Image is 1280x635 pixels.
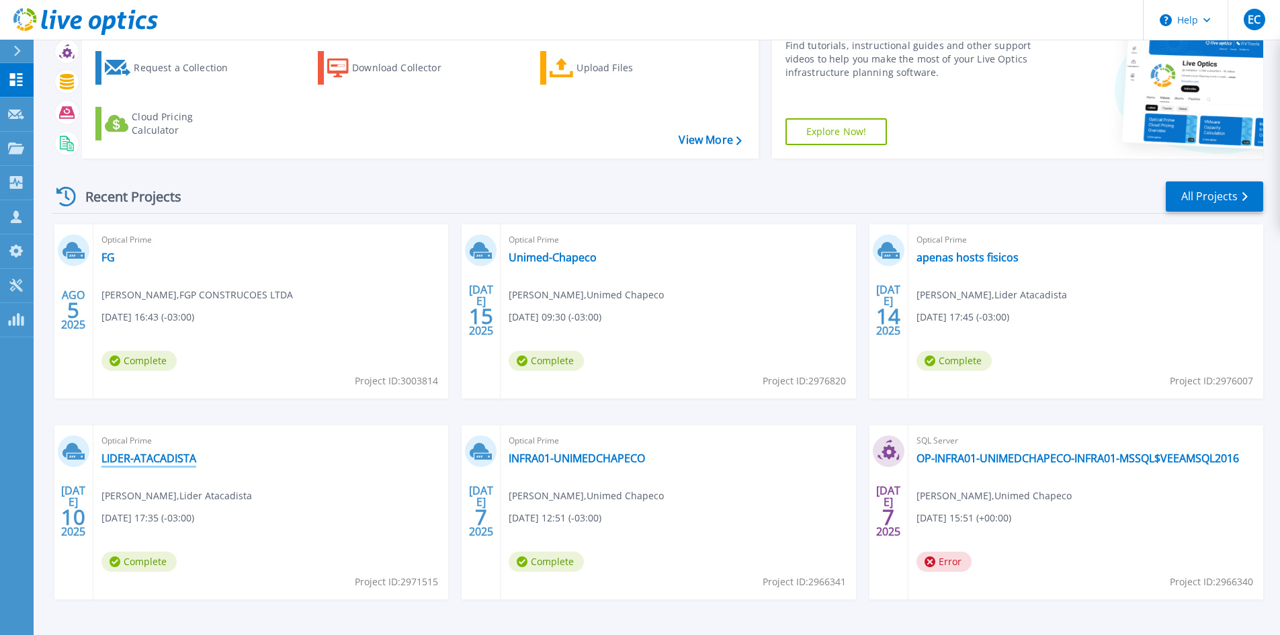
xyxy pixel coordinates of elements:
[763,575,846,589] span: Project ID: 2966341
[916,489,1072,503] span: [PERSON_NAME] , Unimed Chapeco
[60,486,86,536] div: [DATE] 2025
[509,552,584,572] span: Complete
[468,286,494,335] div: [DATE] 2025
[876,310,900,322] span: 14
[1170,374,1253,388] span: Project ID: 2976007
[355,374,438,388] span: Project ID: 3003814
[509,433,847,448] span: Optical Prime
[509,288,664,302] span: [PERSON_NAME] , Unimed Chapeco
[101,232,440,247] span: Optical Prime
[876,286,901,335] div: [DATE] 2025
[101,552,177,572] span: Complete
[509,452,645,465] a: INFRA01-UNIMEDCHAPECO
[876,486,901,536] div: [DATE] 2025
[318,51,468,85] a: Download Collector
[916,552,972,572] span: Error
[132,110,239,137] div: Cloud Pricing Calculator
[67,304,79,316] span: 5
[540,51,690,85] a: Upload Files
[1248,14,1261,25] span: EC
[916,452,1239,465] a: OP-INFRA01-UNIMEDCHAPECO-INFRA01-MSSQL$VEEAMSQL2016
[785,39,1036,79] div: Find tutorials, instructional guides and other support videos to help you make the most of your L...
[785,118,888,145] a: Explore Now!
[134,54,241,81] div: Request a Collection
[577,54,684,81] div: Upload Files
[509,232,847,247] span: Optical Prime
[101,351,177,371] span: Complete
[916,433,1255,448] span: SQL Server
[52,180,200,213] div: Recent Projects
[61,511,85,523] span: 10
[916,232,1255,247] span: Optical Prime
[916,511,1011,525] span: [DATE] 15:51 (+00:00)
[1166,181,1263,212] a: All Projects
[475,511,487,523] span: 7
[352,54,460,81] div: Download Collector
[101,310,194,325] span: [DATE] 16:43 (-03:00)
[95,107,245,140] a: Cloud Pricing Calculator
[101,251,115,264] a: FG
[509,489,664,503] span: [PERSON_NAME] , Unimed Chapeco
[882,511,894,523] span: 7
[916,251,1019,264] a: apenas hosts fisicos
[101,511,194,525] span: [DATE] 17:35 (-03:00)
[916,310,1009,325] span: [DATE] 17:45 (-03:00)
[60,286,86,335] div: AGO 2025
[101,489,252,503] span: [PERSON_NAME] , Lider Atacadista
[509,511,601,525] span: [DATE] 12:51 (-03:00)
[1170,575,1253,589] span: Project ID: 2966340
[679,134,741,146] a: View More
[101,288,293,302] span: [PERSON_NAME] , FGP CONSTRUCOES LTDA
[509,310,601,325] span: [DATE] 09:30 (-03:00)
[916,288,1067,302] span: [PERSON_NAME] , Lider Atacadista
[355,575,438,589] span: Project ID: 2971515
[95,51,245,85] a: Request a Collection
[101,433,440,448] span: Optical Prime
[101,452,196,465] a: LIDER-ATACADISTA
[509,251,597,264] a: Unimed-Chapeco
[763,374,846,388] span: Project ID: 2976820
[509,351,584,371] span: Complete
[469,310,493,322] span: 15
[916,351,992,371] span: Complete
[468,486,494,536] div: [DATE] 2025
